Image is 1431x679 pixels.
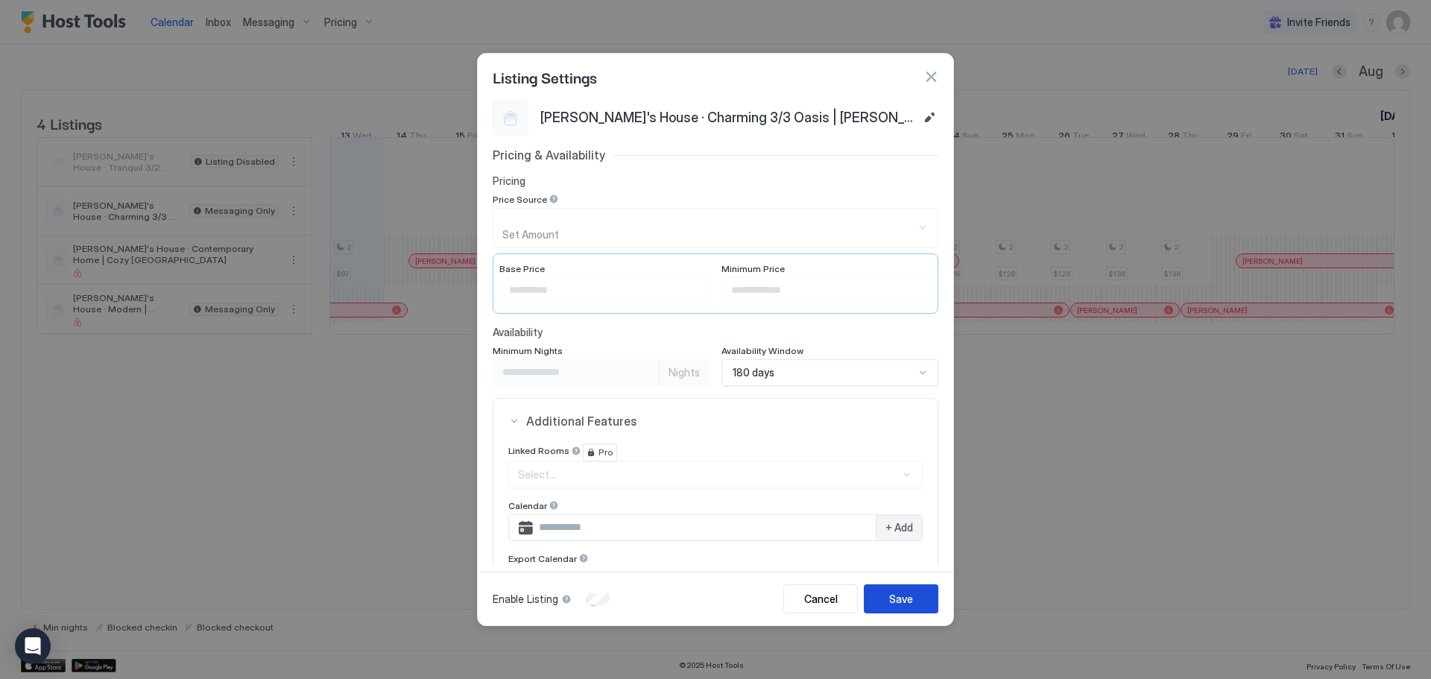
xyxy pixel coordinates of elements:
span: Enable Listing [493,593,558,606]
span: Availability [493,326,938,339]
span: Minimum Nights [493,345,563,356]
div: Save [889,591,913,607]
span: [PERSON_NAME]'s House · Charming 3/3 Oasis | [PERSON_NAME][GEOGRAPHIC_DATA] [540,107,914,130]
span: Price Source [493,194,547,205]
div: Open Intercom Messenger [15,628,51,664]
input: Input Field [722,278,931,303]
span: Base Price [499,263,545,274]
input: Input Field [500,278,709,303]
span: Minimum Price [721,263,785,274]
span: 180 days [733,366,774,379]
input: Input Field [493,360,659,385]
button: Cancel [783,584,858,613]
span: Pro [598,446,613,459]
span: Pricing [493,174,938,188]
button: Save [864,584,938,613]
span: Listing Settings [493,66,597,88]
span: Export Calendar [508,553,577,564]
span: + Add [885,521,913,534]
div: Cancel [804,591,838,607]
span: Additional Features [526,414,923,429]
input: Input Field [533,515,876,540]
button: Edit [920,109,938,127]
button: Additional Features [493,399,938,443]
span: Availability Window [721,345,803,356]
span: Calendar [508,500,547,511]
span: Pricing & Availability [493,148,605,162]
span: Linked Rooms [508,445,569,456]
span: Nights [669,366,700,379]
section: Additional Features [493,443,938,609]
